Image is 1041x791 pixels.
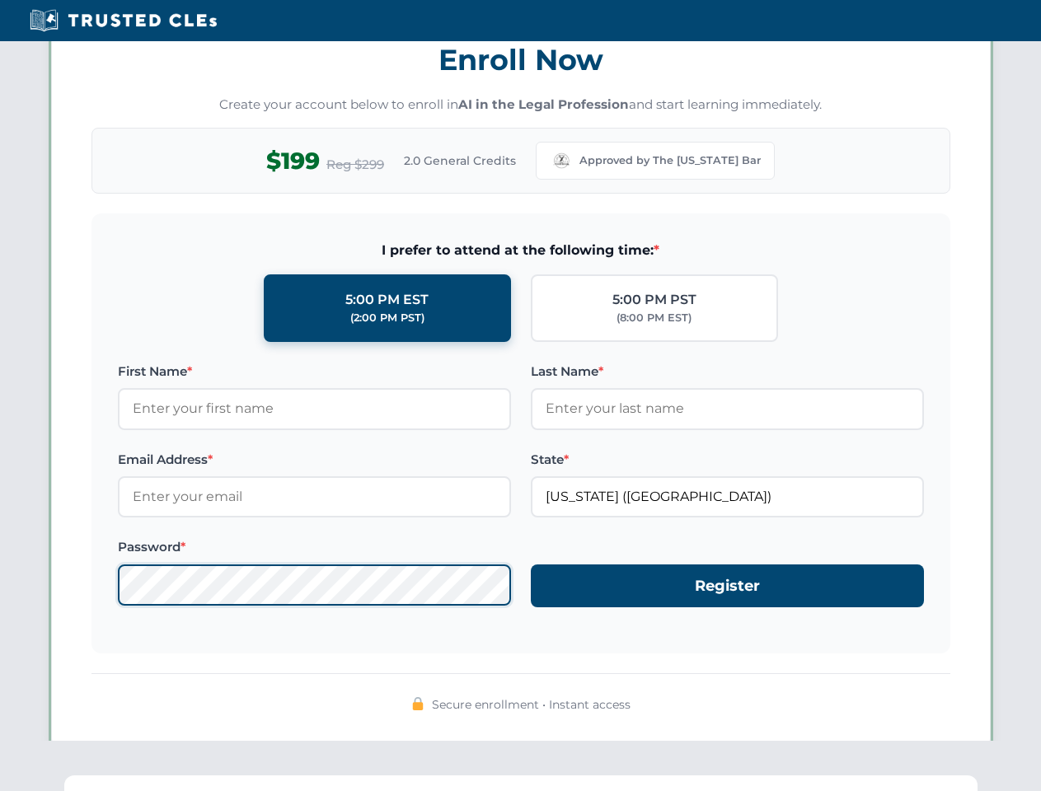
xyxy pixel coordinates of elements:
h3: Enroll Now [91,34,950,86]
div: (2:00 PM PST) [350,310,424,326]
span: Approved by The [US_STATE] Bar [579,152,761,169]
div: (8:00 PM EST) [617,310,692,326]
div: 5:00 PM PST [612,289,696,311]
img: Trusted CLEs [25,8,222,33]
label: First Name [118,362,511,381]
span: Reg $299 [326,155,384,175]
span: I prefer to attend at the following time: [118,240,924,261]
p: Create your account below to enroll in and start learning immediately. [91,96,950,115]
img: Missouri Bar [550,149,573,172]
span: Secure enrollment • Instant access [432,695,631,714]
input: Enter your last name [531,388,924,429]
button: Register [531,564,924,608]
input: Missouri (MO) [531,476,924,517]
span: 2.0 General Credits [404,152,516,170]
span: $199 [266,143,320,180]
label: Last Name [531,362,924,381]
strong: AI in the Legal Profession [458,96,629,112]
label: Password [118,537,511,557]
div: 5:00 PM EST [345,289,429,311]
img: 🔒 [411,697,424,710]
label: State [531,450,924,470]
label: Email Address [118,450,511,470]
input: Enter your first name [118,388,511,429]
input: Enter your email [118,476,511,517]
